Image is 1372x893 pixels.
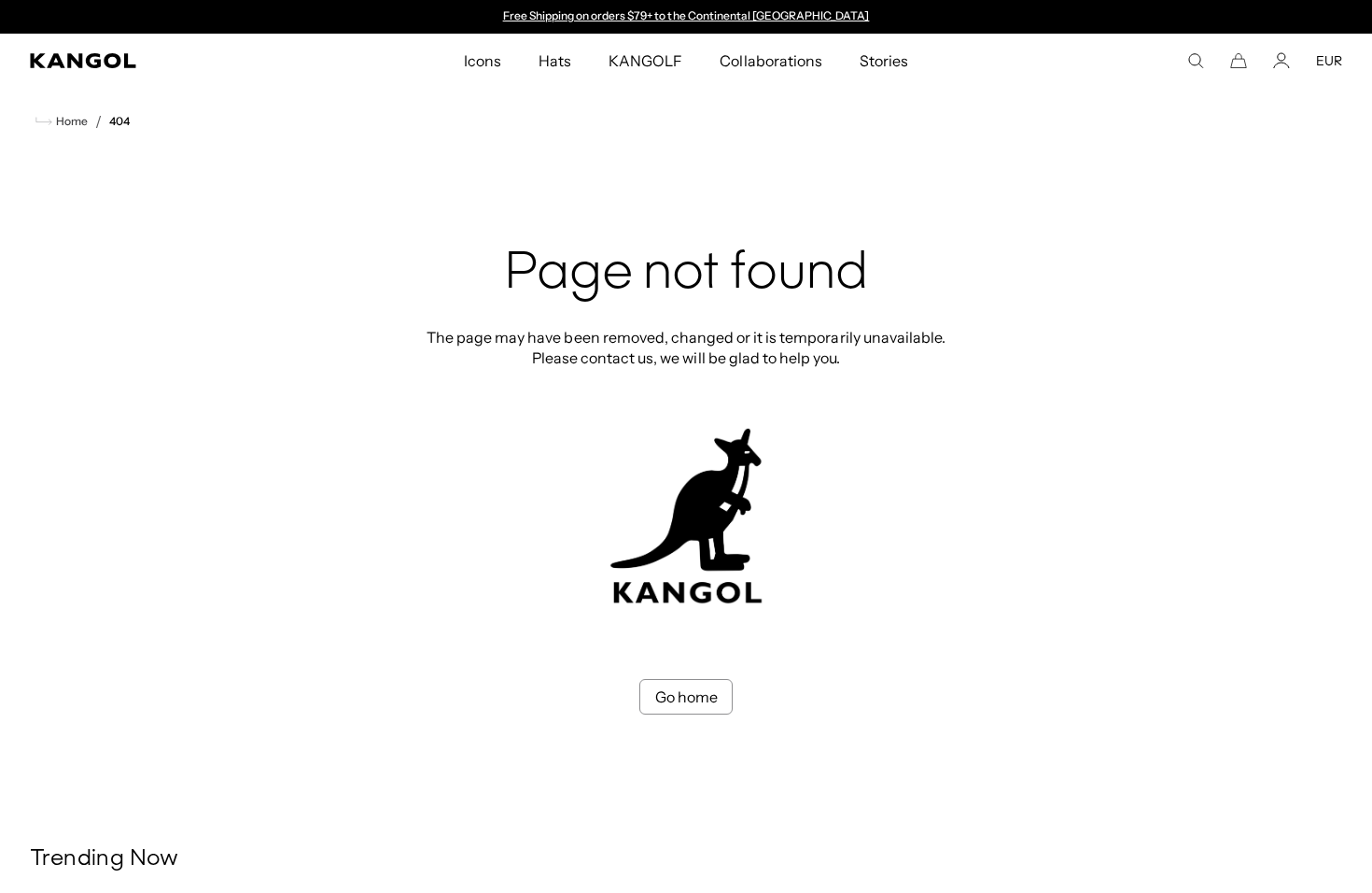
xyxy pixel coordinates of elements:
div: Announcement [494,9,878,24]
button: EUR [1316,52,1342,69]
img: kangol-404-logo.jpg [607,428,765,604]
div: 1 of 2 [494,9,878,24]
h2: Page not found [421,245,951,305]
a: KANGOLF [590,34,701,88]
a: Collaborations [701,34,840,88]
a: Stories [841,34,927,88]
span: Hats [539,34,571,88]
a: 404 [109,115,130,128]
span: Icons [464,34,501,88]
a: Go home [639,679,733,715]
a: Kangol [30,53,307,68]
h3: Trending Now [30,845,1342,873]
span: Stories [860,34,908,88]
li: / [88,110,102,133]
button: Cart [1230,52,1247,69]
slideshow-component: Announcement bar [494,9,878,24]
span: Home [52,115,88,128]
a: Account [1273,52,1290,69]
a: Hats [520,34,590,88]
p: The page may have been removed, changed or it is temporarily unavailable. Please contact us, we w... [421,327,951,368]
a: Icons [445,34,520,88]
a: Home [35,113,88,130]
summary: Search here [1187,52,1204,69]
span: Collaborations [720,34,821,88]
a: Free Shipping on orders $79+ to the Continental [GEOGRAPHIC_DATA] [503,8,870,22]
span: KANGOLF [609,34,682,88]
